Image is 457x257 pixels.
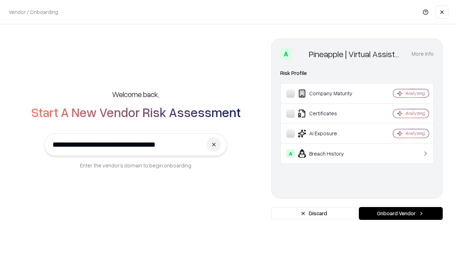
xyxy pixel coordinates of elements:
[286,109,372,118] div: Certificates
[31,105,241,119] h2: Start A New Vendor Risk Assessment
[271,207,356,220] button: Discard
[406,110,425,116] div: Analyzing
[286,129,372,138] div: AI Exposure
[286,149,295,158] div: A
[112,89,159,99] h5: Welcome back,
[412,47,434,60] button: More info
[280,48,292,60] div: A
[295,48,306,60] img: Pineapple | Virtual Assistant Agency
[406,130,425,136] div: Analyzing
[359,207,443,220] button: Onboard Vendor
[80,162,191,169] p: Enter the vendor’s domain to begin onboarding
[406,90,425,96] div: Analyzing
[286,89,372,98] div: Company Maturity
[309,48,403,60] div: Pineapple | Virtual Assistant Agency
[280,69,434,77] div: Risk Profile
[9,8,58,16] p: Vendor / Onboarding
[286,149,372,158] div: Breach History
